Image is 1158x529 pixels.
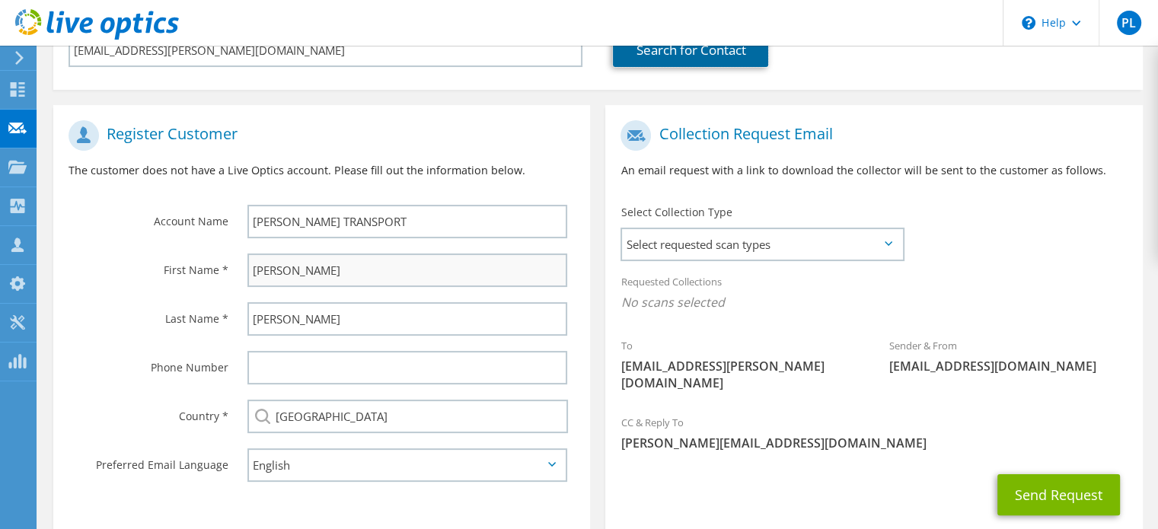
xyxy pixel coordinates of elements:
[874,330,1143,382] div: Sender & From
[69,448,228,473] label: Preferred Email Language
[620,435,1127,451] span: [PERSON_NAME][EMAIL_ADDRESS][DOMAIN_NAME]
[605,406,1142,459] div: CC & Reply To
[1117,11,1141,35] span: PL
[69,205,228,229] label: Account Name
[605,266,1142,322] div: Requested Collections
[620,205,732,220] label: Select Collection Type
[69,302,228,327] label: Last Name *
[69,351,228,375] label: Phone Number
[1022,16,1035,30] svg: \n
[613,33,768,67] a: Search for Contact
[69,253,228,278] label: First Name *
[620,358,859,391] span: [EMAIL_ADDRESS][PERSON_NAME][DOMAIN_NAME]
[69,162,575,179] p: The customer does not have a Live Optics account. Please fill out the information below.
[69,120,567,151] h1: Register Customer
[620,120,1119,151] h1: Collection Request Email
[620,162,1127,179] p: An email request with a link to download the collector will be sent to the customer as follows.
[889,358,1128,374] span: [EMAIL_ADDRESS][DOMAIN_NAME]
[622,229,902,260] span: Select requested scan types
[605,330,874,399] div: To
[997,474,1120,515] button: Send Request
[620,294,1127,311] span: No scans selected
[69,400,228,424] label: Country *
